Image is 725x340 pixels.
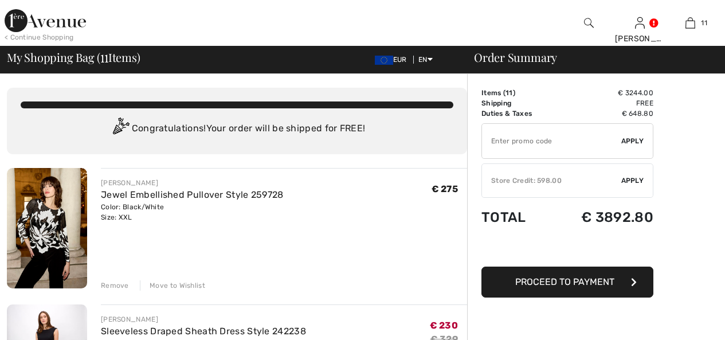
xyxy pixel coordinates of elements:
[432,183,458,194] span: € 275
[482,175,621,186] div: Store Credit: 598.00
[375,56,393,65] img: Euro
[375,56,412,64] span: EUR
[460,52,718,63] div: Order Summary
[5,9,86,32] img: 1ère Avenue
[635,17,645,28] a: Sign In
[5,32,74,42] div: < Continue Shopping
[109,118,132,140] img: Congratulation2.svg
[100,49,108,64] span: 11
[101,189,284,200] a: Jewel Embellished Pullover Style 259728
[621,175,644,186] span: Apply
[584,16,594,30] img: search the website
[101,326,306,337] a: Sleeveless Draped Sheath Dress Style 242238
[481,198,552,237] td: Total
[552,88,653,98] td: € 3244.00
[515,276,614,287] span: Proceed to Payment
[701,18,707,28] span: 11
[430,320,458,331] span: € 230
[481,267,653,298] button: Proceed to Payment
[482,124,621,158] input: Promo code
[101,280,129,291] div: Remove
[665,16,715,30] a: 11
[101,314,306,325] div: [PERSON_NAME]
[505,89,513,97] span: 11
[615,33,665,45] div: [PERSON_NAME]
[621,136,644,146] span: Apply
[481,108,552,119] td: Duties & Taxes
[140,280,205,291] div: Move to Wishlist
[21,118,453,140] div: Congratulations! Your order will be shipped for FREE!
[685,16,695,30] img: My Bag
[481,237,653,263] iframe: PayPal
[101,178,284,188] div: [PERSON_NAME]
[418,56,433,64] span: EN
[481,88,552,98] td: Items ( )
[635,16,645,30] img: My Info
[481,98,552,108] td: Shipping
[552,108,653,119] td: € 648.80
[552,98,653,108] td: Free
[101,202,284,222] div: Color: Black/White Size: XXL
[7,52,140,63] span: My Shopping Bag ( Items)
[7,168,87,288] img: Jewel Embellished Pullover Style 259728
[552,198,653,237] td: € 3892.80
